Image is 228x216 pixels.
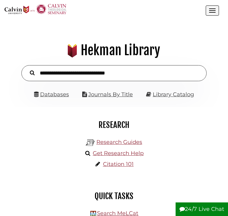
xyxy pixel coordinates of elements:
[36,4,66,14] img: Calvin Theological Seminary
[34,91,69,98] a: Databases
[103,161,134,167] a: Citation 101
[88,91,133,98] a: Journals By Title
[30,70,35,76] i: Search
[27,69,38,76] button: Search
[8,42,220,59] h1: Hekman Library
[9,120,219,130] h2: Research
[206,5,219,16] button: Open the menu
[93,150,144,157] a: Get Research Help
[9,191,219,201] h2: Quick Tasks
[153,91,194,98] a: Library Catalog
[86,138,95,147] img: Hekman Library Logo
[96,139,142,145] a: Research Guides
